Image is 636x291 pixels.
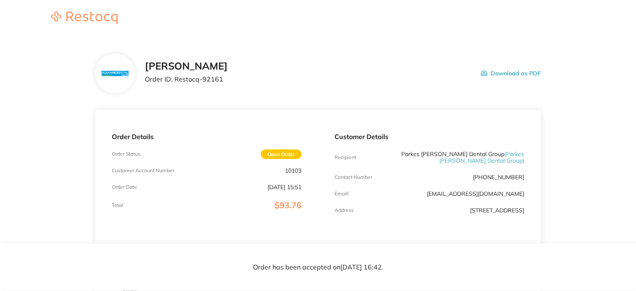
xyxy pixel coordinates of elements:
[335,154,356,160] p: Recipient
[285,167,301,174] p: 10103
[473,174,524,180] p: [PHONE_NUMBER]
[427,190,524,197] a: [EMAIL_ADDRESS][DOMAIN_NAME]
[102,71,129,76] img: N3hiYW42Mg
[112,184,137,190] p: Order Date
[112,168,174,173] p: Customer Account Number
[95,240,318,260] th: Item
[261,149,301,159] span: Open Order
[112,151,140,157] p: Order Status
[443,240,478,260] th: Quantity
[335,174,372,180] p: Contact Number
[318,240,381,260] th: Contract Price Excl. GST
[275,200,301,210] span: $93.76
[335,207,354,213] p: Address
[398,151,524,164] p: Parkes [PERSON_NAME] Dental Group
[112,202,123,208] p: Total
[335,191,349,197] p: Emaill
[43,12,126,24] img: Restocq logo
[478,240,541,260] th: Total
[112,133,301,140] p: Order Details
[481,60,541,86] button: Download as PDF
[381,240,443,260] th: RRP Price Excl. GST
[267,184,301,190] p: [DATE] 15:51
[145,60,228,72] h2: [PERSON_NAME]
[439,150,524,164] span: ( Parkes [PERSON_NAME] Dental Group )
[43,12,126,25] a: Restocq logo
[470,207,524,214] p: [STREET_ADDRESS]
[145,75,228,83] p: Order ID: Restocq- 92161
[335,133,524,140] p: Customer Details
[253,264,383,271] p: Order has been accepted on [DATE] 16:42 .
